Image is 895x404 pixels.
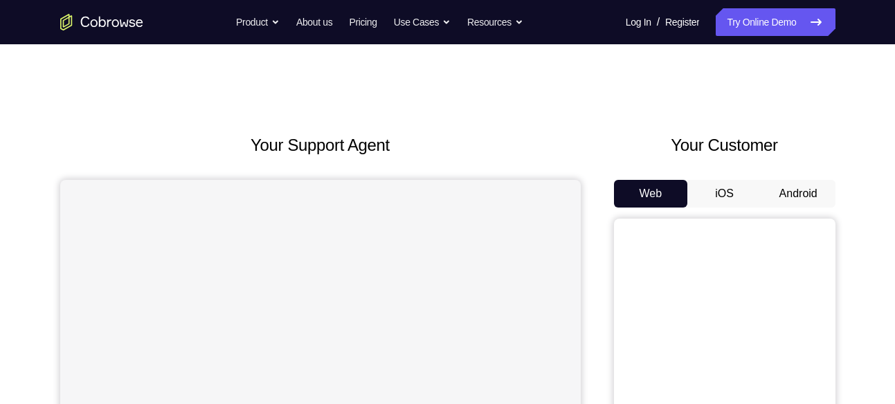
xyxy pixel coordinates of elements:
[614,133,835,158] h2: Your Customer
[467,8,523,36] button: Resources
[614,180,688,208] button: Web
[349,8,377,36] a: Pricing
[716,8,835,36] a: Try Online Demo
[761,180,835,208] button: Android
[394,8,451,36] button: Use Cases
[626,8,651,36] a: Log In
[60,14,143,30] a: Go to the home page
[665,8,699,36] a: Register
[687,180,761,208] button: iOS
[296,8,332,36] a: About us
[236,8,280,36] button: Product
[60,133,581,158] h2: Your Support Agent
[657,14,660,30] span: /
